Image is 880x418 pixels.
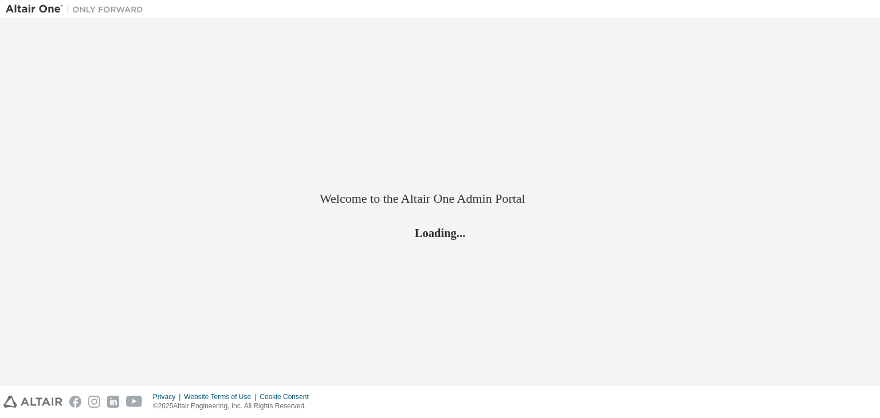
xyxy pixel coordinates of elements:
img: Altair One [6,3,149,15]
img: altair_logo.svg [3,396,62,408]
div: Cookie Consent [260,392,315,401]
h2: Welcome to the Altair One Admin Portal [320,191,560,207]
img: youtube.svg [126,396,143,408]
p: © 2025 Altair Engineering, Inc. All Rights Reserved. [153,401,316,411]
h2: Loading... [320,226,560,240]
div: Privacy [153,392,184,401]
div: Website Terms of Use [184,392,260,401]
img: instagram.svg [88,396,100,408]
img: facebook.svg [69,396,81,408]
img: linkedin.svg [107,396,119,408]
